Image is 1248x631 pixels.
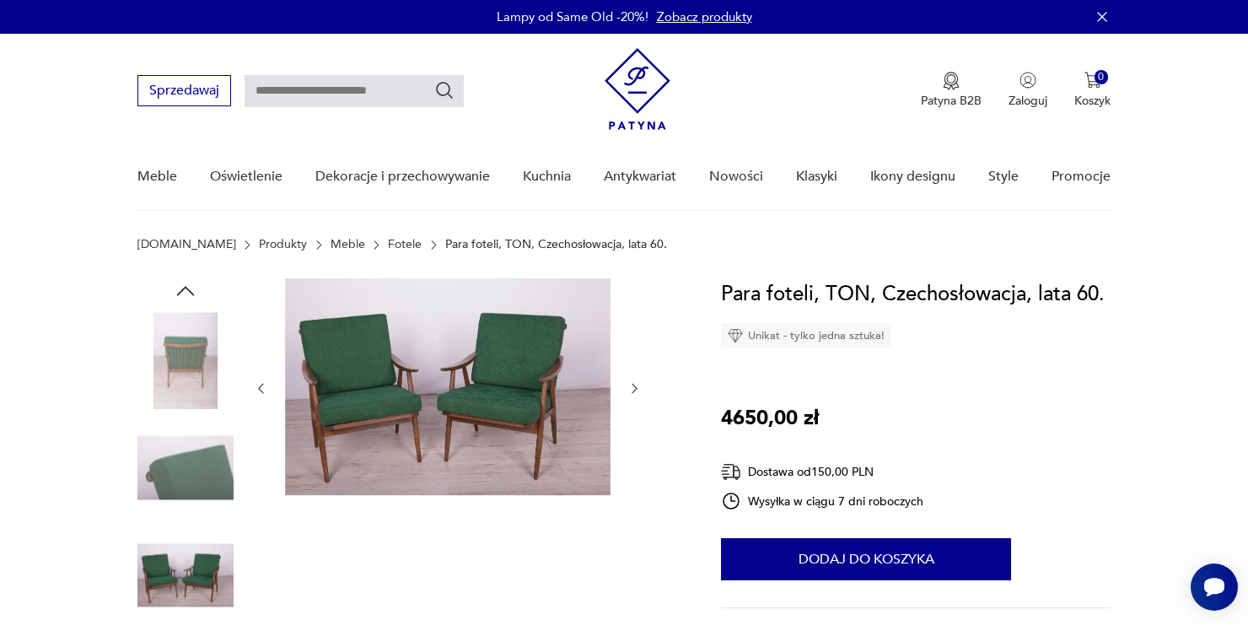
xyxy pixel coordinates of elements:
[137,527,234,623] img: Zdjęcie produktu Para foteli, TON, Czechosłowacja, lata 60.
[259,238,307,251] a: Produkty
[721,278,1105,310] h1: Para foteli, TON, Czechosłowacja, lata 60.
[434,80,455,100] button: Szukaj
[137,144,177,209] a: Meble
[137,86,231,98] a: Sprzedawaj
[721,402,819,434] p: 4650,00 zł
[137,238,236,251] a: [DOMAIN_NAME]
[988,144,1019,209] a: Style
[921,93,982,109] p: Patyna B2B
[137,75,231,106] button: Sprzedawaj
[497,8,648,25] p: Lampy od Same Old -20%!
[210,144,282,209] a: Oświetlenie
[1009,93,1047,109] p: Zaloguj
[285,278,611,495] img: Zdjęcie produktu Para foteli, TON, Czechosłowacja, lata 60.
[870,144,955,209] a: Ikony designu
[709,144,763,209] a: Nowości
[1095,70,1109,84] div: 0
[137,420,234,516] img: Zdjęcie produktu Para foteli, TON, Czechosłowacja, lata 60.
[1074,93,1111,109] p: Koszyk
[796,144,837,209] a: Klasyki
[921,72,982,109] a: Ikona medaluPatyna B2B
[1052,144,1111,209] a: Promocje
[721,323,891,348] div: Unikat - tylko jedna sztuka!
[721,461,923,483] div: Dostawa od 150,00 PLN
[921,72,982,109] button: Patyna B2B
[1074,72,1111,109] button: 0Koszyk
[605,48,670,130] img: Patyna - sklep z meblami i dekoracjami vintage
[1191,564,1238,611] iframe: Smartsupp widget button
[445,238,667,251] p: Para foteli, TON, Czechosłowacja, lata 60.
[657,8,752,25] a: Zobacz produkty
[721,538,1011,580] button: Dodaj do koszyka
[943,72,960,90] img: Ikona medalu
[315,144,490,209] a: Dekoracje i przechowywanie
[721,461,741,483] img: Ikona dostawy
[388,238,422,251] a: Fotele
[1019,72,1036,89] img: Ikonka użytkownika
[728,328,743,343] img: Ikona diamentu
[137,312,234,408] img: Zdjęcie produktu Para foteli, TON, Czechosłowacja, lata 60.
[1009,72,1047,109] button: Zaloguj
[331,238,365,251] a: Meble
[1084,72,1101,89] img: Ikona koszyka
[721,491,923,511] div: Wysyłka w ciągu 7 dni roboczych
[523,144,571,209] a: Kuchnia
[604,144,676,209] a: Antykwariat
